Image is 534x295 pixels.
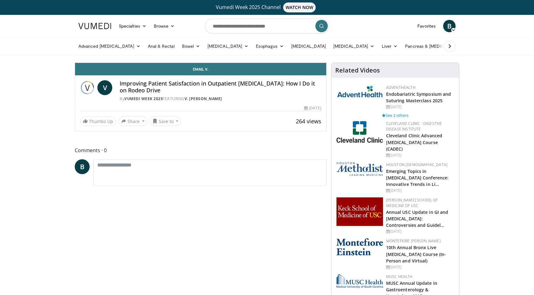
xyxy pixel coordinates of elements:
[386,188,454,193] div: [DATE]
[386,274,413,279] a: MUSC Health
[386,133,443,152] a: Cleveland Clinic Advanced [MEDICAL_DATA] Course (CADEC)
[386,91,451,103] a: Endobariatric Symposium and Suturing Masterclass 2025
[118,116,147,126] button: Share
[386,121,442,132] a: Cleveland Clinic - Digestive Disease Institute
[79,2,455,12] a: Vumedi Week 2025 ChannelWATCH NOW
[386,104,454,110] div: [DATE]
[336,197,383,226] img: 7b941f1f-d101-407a-8bfa-07bd47db01ba.png.150x105_q85_autocrop_double_scale_upscale_version-0.2.jpg
[336,121,383,143] img: 26c3db21-1732-4825-9e63-fd6a0021a399.jpg.150x105_q85_autocrop_double_scale_upscale_version-0.2.jpg
[283,2,316,12] span: WATCH NOW
[386,197,438,208] a: [PERSON_NAME] School of Medicine of USC
[150,20,179,32] a: Browse
[336,238,383,255] img: b0142b4c-93a1-4b58-8f91-5265c282693c.png.150x105_q85_autocrop_double_scale_upscale_version-0.2.png
[78,23,111,29] img: VuMedi Logo
[386,152,454,158] div: [DATE]
[252,40,287,52] a: Esophagus
[75,40,144,52] a: Advanced [MEDICAL_DATA]
[75,159,90,174] a: B
[386,238,441,244] a: Montefiore [PERSON_NAME]
[378,40,401,52] a: Liver
[75,146,327,154] span: Comments 0
[386,209,448,228] a: Annual USC Update in GI and [MEDICAL_DATA]: Controversies and Guidel…
[150,116,181,126] button: Save to
[336,274,383,288] img: 28791e84-01ee-459c-8a20-346b708451fc.webp.150x105_q85_autocrop_double_scale_upscale_version-0.2.png
[296,117,321,125] span: 264 views
[80,117,116,126] a: Thumbs Up
[386,168,449,187] a: Emerging Topics in [MEDICAL_DATA] Conference: Innovative Trends in Li…
[144,40,178,52] a: Anal & Rectal
[124,96,163,101] a: Vumedi Week 2025
[178,40,204,52] a: Bowel
[97,80,112,95] a: V
[304,105,321,111] div: [DATE]
[386,85,416,90] a: AdventHealth
[120,96,321,102] div: By FEATURING
[120,80,321,94] h4: Improving Patient Satisfaction in Outpatient [MEDICAL_DATA]: How I Do it on Rodeo Drive
[336,85,383,98] img: 5c3c682d-da39-4b33-93a5-b3fb6ba9580b.jpg.150x105_q85_autocrop_double_scale_upscale_version-0.2.jpg
[205,19,329,33] input: Search topics, interventions
[414,20,439,32] a: Favorites
[386,229,454,234] div: [DATE]
[75,63,326,75] a: Email V.
[330,40,378,52] a: [MEDICAL_DATA]
[115,20,150,32] a: Specialties
[401,40,474,52] a: Pancreas & [MEDICAL_DATA]
[185,96,222,101] a: V. [PERSON_NAME]
[204,40,252,52] a: [MEDICAL_DATA]
[386,244,446,263] a: 10th Annual Bronx Live [MEDICAL_DATA] Course (In-Person and Virtual)
[443,20,456,32] a: B
[336,162,383,176] img: 5e4488cc-e109-4a4e-9fd9-73bb9237ee91.png.150x105_q85_autocrop_double_scale_upscale_version-0.2.png
[287,40,330,52] a: [MEDICAL_DATA]
[386,264,454,270] div: [DATE]
[80,80,95,95] img: Vumedi Week 2025
[382,112,408,118] a: See 2 others
[386,162,447,167] a: Houston [DEMOGRAPHIC_DATA]
[335,67,380,74] h4: Related Videos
